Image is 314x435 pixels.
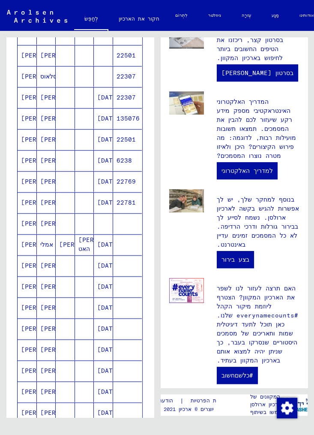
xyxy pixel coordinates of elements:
font: [PERSON_NAME] [40,94,90,101]
font: [DATE] [97,241,120,248]
font: [PERSON_NAME] [21,262,71,269]
font: [PERSON_NAME] [21,115,71,122]
a: חקור את הארכיון [108,9,170,29]
font: [PERSON_NAME] [21,94,71,101]
font: [PERSON_NAME] [21,199,71,206]
font: [PERSON_NAME] [21,30,71,38]
font: [PERSON_NAME] [21,220,71,227]
font: 22781 [117,199,136,206]
font: 22307 [117,72,136,80]
font: מדיניות הפרטיות [191,397,229,404]
font: [PERSON_NAME] [40,136,90,143]
font: ינואר [40,30,53,38]
font: [PERSON_NAME] [21,304,71,311]
a: ניוזלטר [198,5,231,26]
a: מדיניות הפרטיות [184,396,239,405]
font: [DATE] [97,115,120,122]
font: [PERSON_NAME] [40,51,90,59]
font: [PERSON_NAME] [40,262,90,269]
font: [PERSON_NAME] [21,346,71,353]
font: בולסלאוס [40,72,66,80]
font: 6238 [117,157,132,164]
font: האם תרצה לעזור לנו לשפר את הארכיון המקוון? הצטרף ליוזמת מיקור הקהל #everynamecounts שלנו. כאן תוכ... [217,284,298,364]
font: [DATE] [97,325,120,332]
a: מַגָע [261,5,289,26]
font: חקור את הארכיון [119,15,159,22]
font: [PERSON_NAME] [21,241,71,248]
font: [PERSON_NAME] [59,241,109,248]
font: [PERSON_NAME] [21,388,71,396]
font: [PERSON_NAME] [21,51,71,59]
font: [PERSON_NAME] [40,346,90,353]
font: [PERSON_NAME] [21,72,71,80]
a: למדריך האלקטרוני [217,162,278,179]
font: 22501 [117,51,136,59]
font: [DATE] [97,346,120,353]
font: המדריך האלקטרוני האינטראקטיבי מספק מידע רקע שיעזור לכם להבין את המסמכים. תמצאו תשובות מועילות רבו... [217,98,296,160]
font: [PERSON_NAME] [40,304,90,311]
font: [DATE] [97,178,120,185]
font: [PERSON_NAME] בסרטון [221,69,293,77]
font: [PERSON_NAME] [21,283,71,290]
font: ניוזלטר [208,12,221,18]
font: מומשו בשיתוף פעולה עם [250,409,283,423]
font: בצע בירור [221,256,249,263]
a: #כלשםחשוב [217,367,258,384]
font: [PERSON_NAME] [21,325,71,332]
font: | [180,397,184,405]
font: [DATE] [97,409,120,417]
font: 135076 [117,115,140,122]
font: [DATE] [97,94,120,101]
font: האוספים המקוונים של ארכיון ארולסן [250,386,281,408]
font: [PERSON_NAME] [40,325,90,332]
font: [PERSON_NAME] [21,178,71,185]
font: מַגָע [272,12,279,18]
font: [DATE] [97,388,120,396]
font: [PERSON_NAME] [40,178,90,185]
font: [PERSON_NAME] [21,157,71,164]
font: בסרטון קצר, ריכזנו את הטיפים החשובים ביותר לחיפוש בארכיון המקוון. [217,36,283,62]
font: 22769 [117,178,136,185]
font: [PERSON_NAME] [21,409,71,417]
font: [PERSON_NAME] האט [78,236,129,253]
font: אמלי [40,241,53,248]
font: לְחַפֵּשׂ [84,15,98,22]
font: [DATE] [97,262,120,269]
img: Arolsen_neg.svg [7,10,67,23]
a: [PERSON_NAME] בסרטון [217,64,298,82]
font: [PERSON_NAME] [40,115,90,122]
font: בנוסף למחקר שלך, יש לך אפשרות להגיש בקשה לארכיון ארולסן. נשמח לסייע לך בבירור גורלות ודרכי הרדיפה... [217,196,299,248]
font: [DATE] [97,367,120,375]
font: [PERSON_NAME] [40,157,90,164]
font: [DATE] [97,199,120,206]
font: [DATE] [97,304,120,311]
img: inquiries.jpg [169,189,204,212]
img: eguide.jpg [169,91,204,115]
font: [PERSON_NAME] [40,388,90,396]
font: למדריך האלקטרוני [221,167,273,175]
a: בצע בירור [217,251,254,268]
font: 22307 [117,94,136,101]
font: עֶזרָה [242,12,251,18]
font: [PERSON_NAME] [40,220,90,227]
font: [DATE] [97,136,120,143]
font: [PERSON_NAME] [40,283,90,290]
font: #כלשםחשוב [221,372,253,379]
font: [PERSON_NAME] [21,367,71,375]
font: [DATE] [97,157,120,164]
img: שינוי הסכמה [277,398,297,418]
font: אודותינו [299,12,314,18]
font: [DATE] [97,30,120,38]
font: [DATE] [97,283,120,290]
img: enc.jpg [169,278,204,303]
a: לְחַפֵּשׂ [74,9,108,31]
img: video.jpg [169,30,204,48]
font: [PERSON_NAME] [40,409,90,417]
font: 103145 [117,30,140,38]
font: זכויות יוצרים © ארכיון Arolsen, 2021 [137,406,228,412]
font: [PERSON_NAME] [21,136,71,143]
font: [PERSON_NAME] [40,199,90,206]
font: [PERSON_NAME] [40,367,90,375]
font: לִתְרוֹם [175,12,188,18]
a: לִתְרוֹם [165,5,198,26]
